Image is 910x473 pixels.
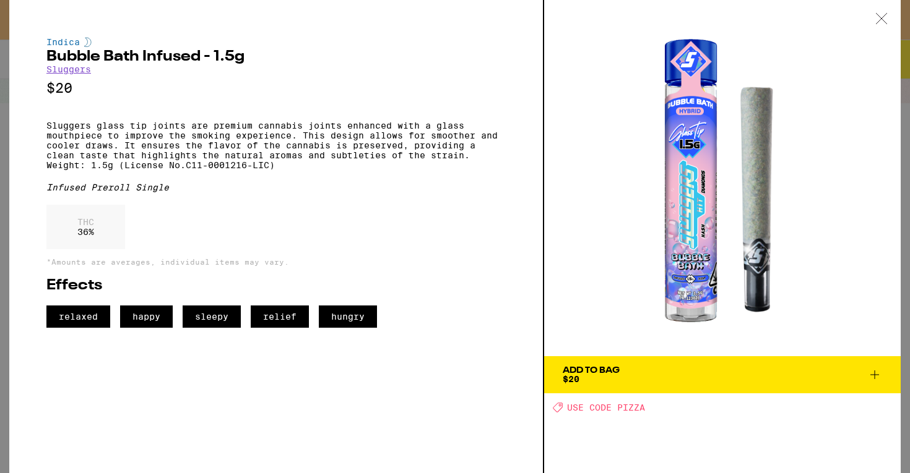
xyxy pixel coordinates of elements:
[567,403,645,412] span: USE CODE PIZZA
[46,80,506,96] p: $20
[120,305,173,328] span: happy
[183,305,241,328] span: sleepy
[46,37,506,47] div: Indica
[46,121,506,170] p: Sluggers glass tip joints are premium cannabis joints enhanced with a glass mouthpiece to improve...
[46,182,506,192] div: Infused Preroll Single
[563,366,620,375] div: Add To Bag
[46,205,125,249] div: 36 %
[46,278,506,293] h2: Effects
[77,217,94,227] p: THC
[251,305,309,328] span: relief
[46,64,91,74] a: Sluggers
[46,305,110,328] span: relaxed
[46,49,506,64] h2: Bubble Bath Infused - 1.5g
[84,37,92,47] img: indicaColor.svg
[544,356,901,393] button: Add To Bag$20
[46,258,506,266] p: *Amounts are averages, individual items may vary.
[319,305,377,328] span: hungry
[563,374,579,384] span: $20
